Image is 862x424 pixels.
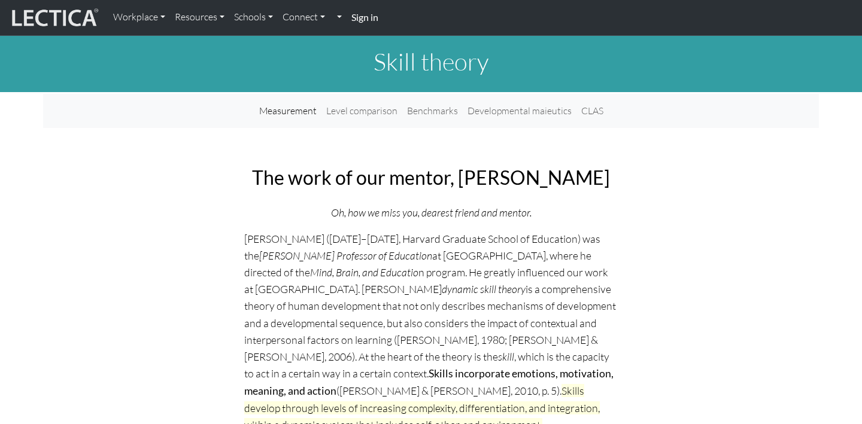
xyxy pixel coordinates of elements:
[351,11,378,23] strong: Sign in
[402,99,463,123] a: Benchmarks
[442,282,526,295] i: dynamic skill theory
[108,5,170,30] a: Workplace
[170,5,229,30] a: Resources
[576,99,608,123] a: CLAS
[278,5,330,30] a: Connect
[310,266,418,279] i: Mind, Brain, and Educatio
[229,5,278,30] a: Schools
[244,166,618,189] h2: The work of our mentor, [PERSON_NAME]
[43,47,819,76] h1: Skill theory
[259,249,432,262] i: [PERSON_NAME] Professor of Education
[331,206,532,219] i: Oh, how we miss you, dearest friend and mentor.
[9,7,99,29] img: lecticalive
[244,367,614,397] strong: Skills incorporate emotions, motivation, meaning, and action
[254,99,321,123] a: Measurement
[498,350,514,363] i: skill
[463,99,576,123] a: Developmental maieutics
[321,99,402,123] a: Level comparison
[347,5,383,30] a: Sign in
